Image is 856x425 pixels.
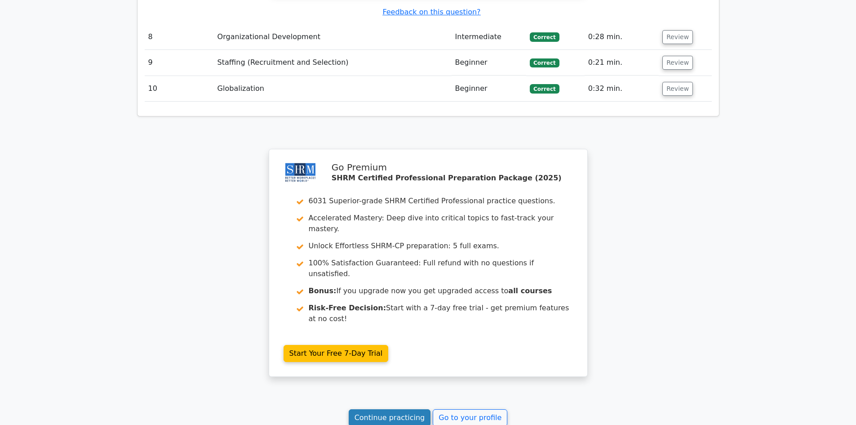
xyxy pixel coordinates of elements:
td: Globalization [214,76,452,102]
td: Beginner [452,50,527,76]
td: Staffing (Recruitment and Selection) [214,50,452,76]
a: Feedback on this question? [382,8,480,16]
td: Beginner [452,76,527,102]
td: 8 [145,24,214,50]
a: Start Your Free 7-Day Trial [284,345,389,362]
span: Correct [530,32,559,41]
td: 9 [145,50,214,76]
button: Review [662,30,693,44]
span: Correct [530,58,559,67]
td: 0:32 min. [585,76,659,102]
td: 0:21 min. [585,50,659,76]
span: Correct [530,84,559,93]
td: 10 [145,76,214,102]
td: 0:28 min. [585,24,659,50]
button: Review [662,82,693,96]
td: Intermediate [452,24,527,50]
button: Review [662,56,693,70]
td: Organizational Development [214,24,452,50]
